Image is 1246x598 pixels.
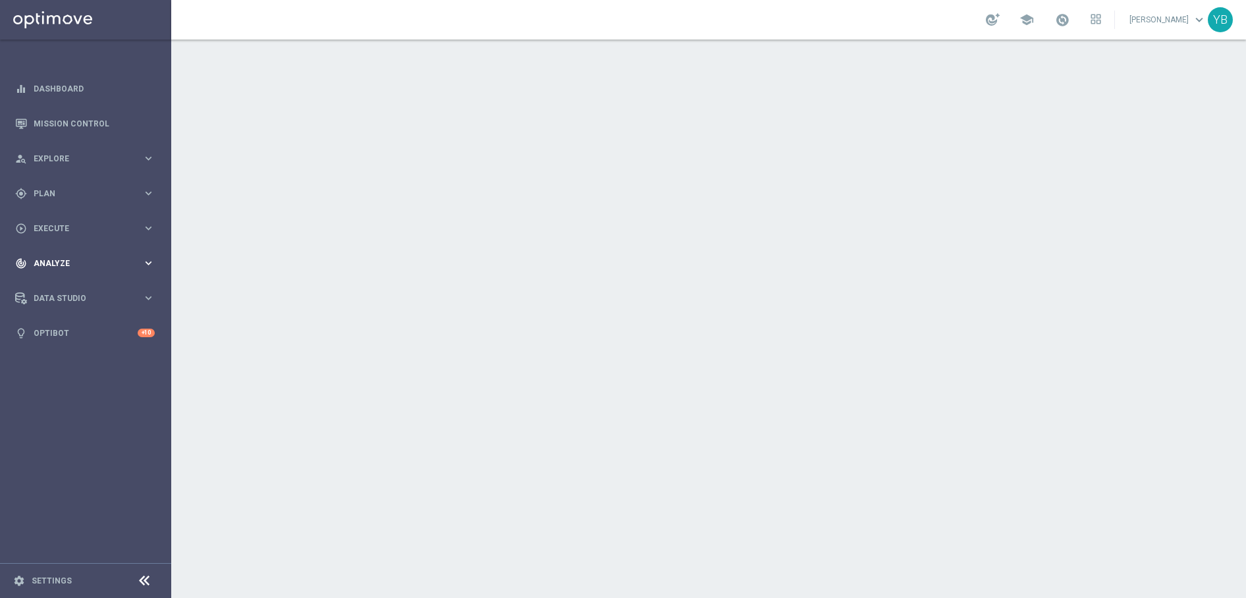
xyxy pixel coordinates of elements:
i: keyboard_arrow_right [142,257,155,269]
span: Execute [34,225,142,232]
div: Mission Control [15,106,155,141]
button: lightbulb Optibot +10 [14,328,155,339]
div: Optibot [15,315,155,350]
i: keyboard_arrow_right [142,152,155,165]
button: equalizer Dashboard [14,84,155,94]
div: Dashboard [15,71,155,106]
div: Analyze [15,258,142,269]
i: keyboard_arrow_right [142,222,155,234]
button: track_changes Analyze keyboard_arrow_right [14,258,155,269]
i: person_search [15,153,27,165]
a: Mission Control [34,106,155,141]
button: gps_fixed Plan keyboard_arrow_right [14,188,155,199]
div: Explore [15,153,142,165]
div: YB [1208,7,1233,32]
i: gps_fixed [15,188,27,200]
a: Dashboard [34,71,155,106]
button: person_search Explore keyboard_arrow_right [14,153,155,164]
button: Data Studio keyboard_arrow_right [14,293,155,304]
span: school [1019,13,1034,27]
span: Explore [34,155,142,163]
div: Execute [15,223,142,234]
i: play_circle_outline [15,223,27,234]
i: settings [13,575,25,587]
i: keyboard_arrow_right [142,187,155,200]
i: keyboard_arrow_right [142,292,155,304]
a: Settings [32,577,72,585]
a: Optibot [34,315,138,350]
span: keyboard_arrow_down [1192,13,1206,27]
button: play_circle_outline Execute keyboard_arrow_right [14,223,155,234]
button: Mission Control [14,119,155,129]
div: Plan [15,188,142,200]
a: [PERSON_NAME]keyboard_arrow_down [1128,10,1208,30]
div: +10 [138,329,155,337]
span: Data Studio [34,294,142,302]
i: lightbulb [15,327,27,339]
span: Plan [34,190,142,198]
span: Analyze [34,259,142,267]
i: equalizer [15,83,27,95]
i: track_changes [15,258,27,269]
div: Data Studio [15,292,142,304]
